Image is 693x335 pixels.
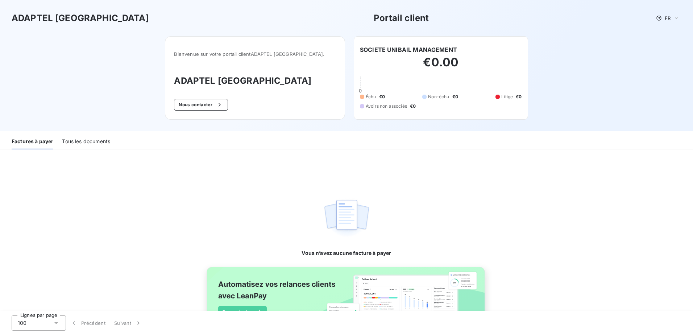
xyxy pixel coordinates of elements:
[18,319,26,327] span: 100
[410,103,416,109] span: €0
[428,94,449,100] span: Non-échu
[665,15,671,21] span: FR
[501,94,513,100] span: Litige
[174,51,336,57] span: Bienvenue sur votre portail client ADAPTEL [GEOGRAPHIC_DATA] .
[366,103,407,109] span: Avoirs non associés
[12,134,53,149] div: Factures à payer
[62,134,110,149] div: Tous les documents
[302,249,391,257] span: Vous n’avez aucune facture à payer
[366,94,376,100] span: Échu
[12,12,149,25] h3: ADAPTEL [GEOGRAPHIC_DATA]
[360,45,457,54] h6: SOCIETE UNIBAIL MANAGEMENT
[516,94,522,100] span: €0
[379,94,385,100] span: €0
[359,88,362,94] span: 0
[360,55,522,77] h2: €0.00
[323,196,370,241] img: empty state
[174,99,228,111] button: Nous contacter
[66,315,110,331] button: Précédent
[110,315,146,331] button: Suivant
[374,12,429,25] h3: Portail client
[452,94,458,100] span: €0
[174,74,336,87] h3: ADAPTEL [GEOGRAPHIC_DATA]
